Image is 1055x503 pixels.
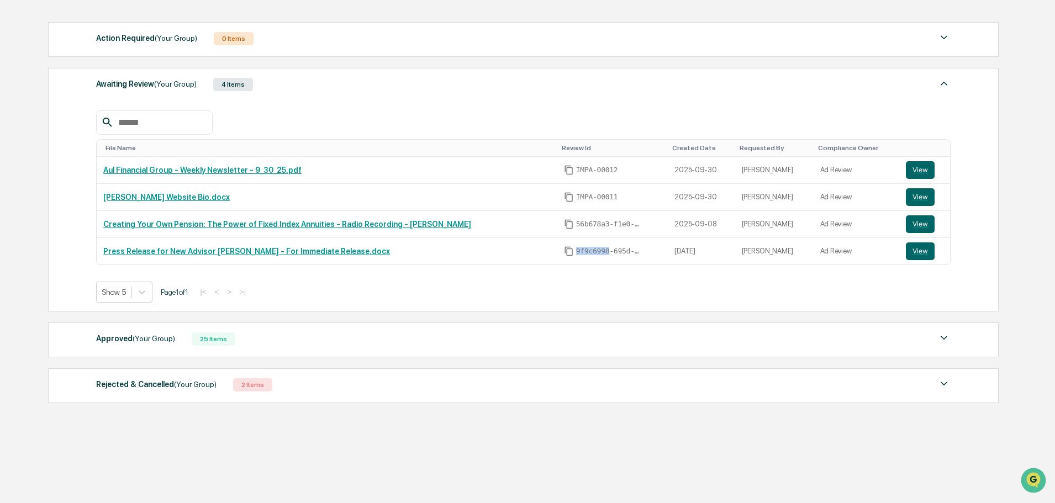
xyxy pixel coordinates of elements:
[906,242,943,260] a: View
[103,193,230,202] a: [PERSON_NAME] Website Bio.docx
[937,331,951,345] img: caret
[564,219,574,229] span: Copy Id
[7,135,76,155] a: 🖐️Preclearance
[154,80,197,88] span: (Your Group)
[224,287,235,296] button: >
[564,165,574,175] span: Copy Id
[22,160,70,171] span: Data Lookup
[668,157,735,184] td: 2025-09-30
[233,378,272,391] div: 2 Items
[7,156,74,176] a: 🔎Data Lookup
[213,78,253,91] div: 4 Items
[11,140,20,149] div: 🖐️
[76,135,141,155] a: 🗄️Attestations
[96,77,197,91] div: Awaiting Review
[818,144,895,152] div: Toggle SortBy
[236,287,249,296] button: >|
[38,96,140,104] div: We're available if you need us!
[937,77,951,90] img: caret
[735,157,814,184] td: [PERSON_NAME]
[106,144,553,152] div: Toggle SortBy
[197,287,209,296] button: |<
[937,31,951,44] img: caret
[211,287,222,296] button: <
[103,166,302,174] a: Aul Financial Group - Weekly Newsletter - 9_30_25.pdf
[161,288,188,296] span: Page 1 of 1
[188,88,201,101] button: Start new chat
[814,157,900,184] td: Ad Review
[78,187,134,195] a: Powered byPylon
[735,238,814,264] td: [PERSON_NAME]
[668,238,735,264] td: [DATE]
[564,192,574,202] span: Copy Id
[908,144,946,152] div: Toggle SortBy
[133,334,175,343] span: (Your Group)
[11,161,20,170] div: 🔎
[668,211,735,238] td: 2025-09-08
[668,184,735,211] td: 2025-09-30
[1020,467,1049,496] iframe: Open customer support
[96,31,197,45] div: Action Required
[576,220,642,229] span: 56b678a3-f1e0-4374-8cfb-36862cc478e0
[906,188,943,206] a: View
[38,84,181,96] div: Start new chat
[96,377,217,391] div: Rejected & Cancelled
[906,188,935,206] button: View
[740,144,809,152] div: Toggle SortBy
[814,238,900,264] td: Ad Review
[96,331,175,346] div: Approved
[103,247,390,256] a: Press Release for New Advisor [PERSON_NAME] - For Immediate Release.docx
[174,380,217,389] span: (Your Group)
[80,140,89,149] div: 🗄️
[906,242,935,260] button: View
[22,139,71,150] span: Preclearance
[735,184,814,211] td: [PERSON_NAME]
[906,161,935,179] button: View
[103,220,471,229] a: Creating Your Own Pension: The Power of Fixed Index Annuities - Radio Recording - [PERSON_NAME]
[906,215,935,233] button: View
[937,377,951,390] img: caret
[576,247,642,256] span: 9f9c6998-695d-4253-9fda-b5ae0bd1ebcd
[906,161,943,179] a: View
[214,32,254,45] div: 0 Items
[11,84,31,104] img: 1746055101610-c473b297-6a78-478c-a979-82029cc54cd1
[576,166,618,174] span: IMPA-00012
[192,332,235,346] div: 25 Items
[155,34,197,43] span: (Your Group)
[735,211,814,238] td: [PERSON_NAME]
[110,187,134,195] span: Pylon
[91,139,137,150] span: Attestations
[814,211,900,238] td: Ad Review
[564,246,574,256] span: Copy Id
[576,193,618,202] span: IMPA-00011
[562,144,664,152] div: Toggle SortBy
[11,23,201,41] p: How can we help?
[672,144,730,152] div: Toggle SortBy
[814,184,900,211] td: Ad Review
[906,215,943,233] a: View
